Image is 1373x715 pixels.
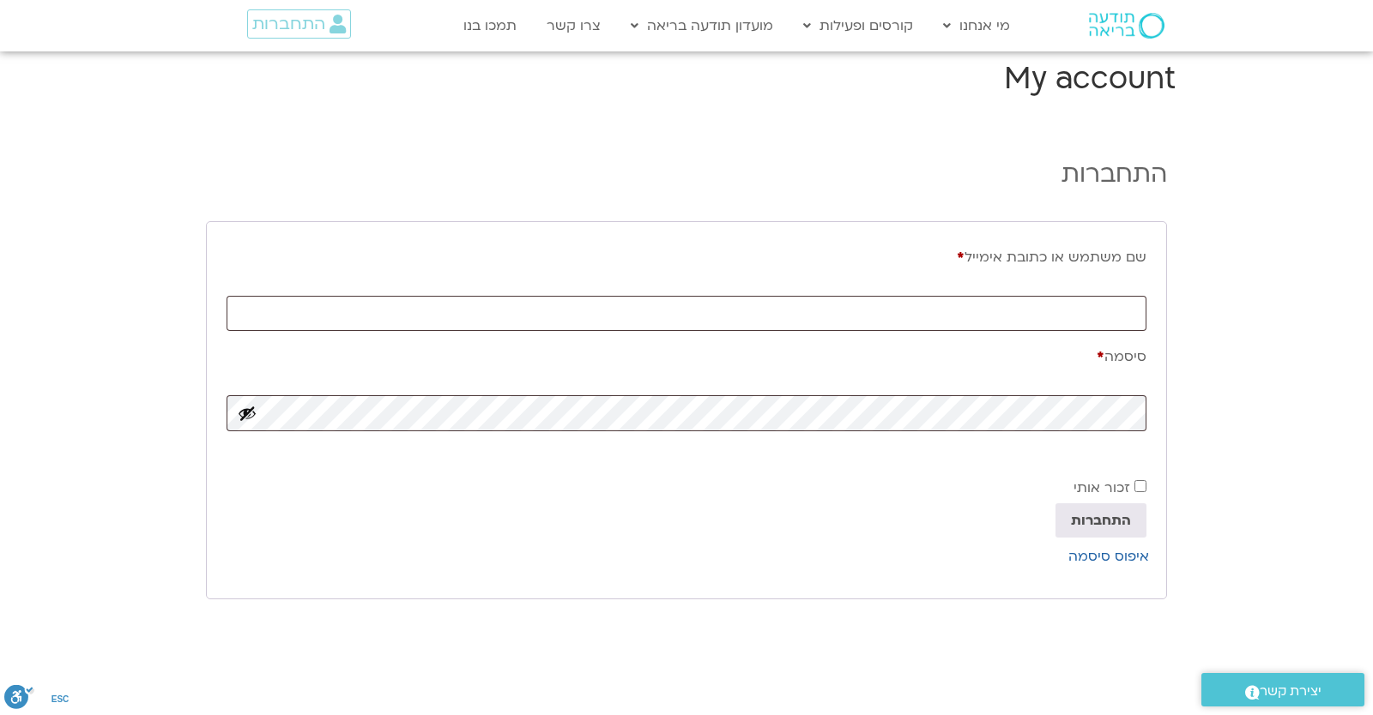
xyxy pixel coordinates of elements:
[227,242,1146,273] label: שם משתמש או כתובת אימייל
[622,9,782,42] a: מועדון תודעה בריאה
[252,15,325,33] span: התחברות
[1201,673,1364,706] a: יצירת קשר
[1260,680,1322,703] span: יצירת קשר
[1089,13,1164,39] img: תודעה בריאה
[934,9,1019,42] a: מי אנחנו
[1074,478,1130,497] span: זכור אותי
[455,9,525,42] a: תמכו בנו
[197,58,1176,99] h1: My account
[227,341,1146,372] label: סיסמה
[247,9,351,39] a: התחברות
[1068,547,1149,566] a: איפוס סיסמה
[1055,503,1146,538] button: התחברות
[206,158,1167,190] h2: התחברות
[538,9,609,42] a: צרו קשר
[1134,480,1146,492] input: זכור אותי
[238,404,257,423] button: להציג סיסמה
[795,9,922,42] a: קורסים ופעילות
